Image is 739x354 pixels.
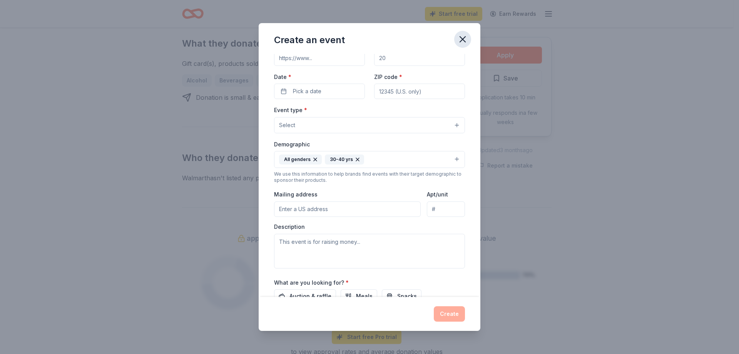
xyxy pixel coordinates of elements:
span: Snacks [397,292,417,301]
label: Demographic [274,141,310,148]
label: ZIP code [374,73,402,81]
div: 30-40 yrs [325,154,364,164]
input: 20 [374,50,465,66]
label: Description [274,223,305,231]
input: Enter a US address [274,201,421,217]
button: All genders30-40 yrs [274,151,465,168]
button: Snacks [382,289,421,303]
span: Select [279,121,295,130]
span: Auction & raffle [289,292,331,301]
div: We use this information to help brands find events with their target demographic to sponsor their... [274,171,465,183]
label: Apt/unit [427,191,448,198]
span: Pick a date [293,87,321,96]
div: Create an event [274,34,345,46]
label: Mailing address [274,191,318,198]
label: Date [274,73,365,81]
label: Event type [274,106,307,114]
button: Auction & raffle [274,289,336,303]
input: 12345 (U.S. only) [374,84,465,99]
button: Meals [341,289,377,303]
span: Meals [356,292,373,301]
label: What are you looking for? [274,279,349,287]
input: https://www... [274,50,365,66]
button: Select [274,117,465,133]
div: All genders [279,154,322,164]
button: Pick a date [274,84,365,99]
input: # [427,201,465,217]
